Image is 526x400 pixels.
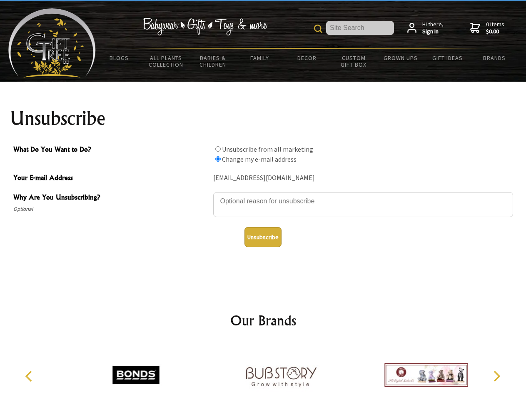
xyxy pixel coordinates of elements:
img: Babywear - Gifts - Toys & more [142,18,267,35]
button: Next [487,367,506,385]
span: Why Are You Unsubscribing? [13,192,209,204]
img: product search [314,25,322,33]
h1: Unsubscribe [10,108,516,128]
span: Hi there, [422,21,444,35]
span: 0 items [486,20,504,35]
a: Babies & Children [189,49,237,73]
span: What Do You Want to Do? [13,144,209,156]
a: All Plants Collection [143,49,190,73]
a: Gift Ideas [424,49,471,67]
input: Site Search [326,21,394,35]
img: Babyware - Gifts - Toys and more... [8,8,96,77]
span: Optional [13,204,209,214]
strong: $0.00 [486,28,504,35]
input: What Do You Want to Do? [215,146,221,152]
a: BLOGS [96,49,143,67]
a: Custom Gift Box [330,49,377,73]
a: Grown Ups [377,49,424,67]
a: Decor [283,49,330,67]
strong: Sign in [422,28,444,35]
label: Unsubscribe from all marketing [222,145,313,153]
div: [EMAIL_ADDRESS][DOMAIN_NAME] [213,172,513,185]
a: Family [237,49,284,67]
input: What Do You Want to Do? [215,156,221,162]
a: Brands [471,49,518,67]
button: Previous [21,367,39,385]
textarea: Why Are You Unsubscribing? [213,192,513,217]
a: Hi there,Sign in [407,21,444,35]
label: Change my e-mail address [222,155,297,163]
a: 0 items$0.00 [470,21,504,35]
h2: Our Brands [17,310,510,330]
span: Your E-mail Address [13,172,209,185]
button: Unsubscribe [244,227,282,247]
